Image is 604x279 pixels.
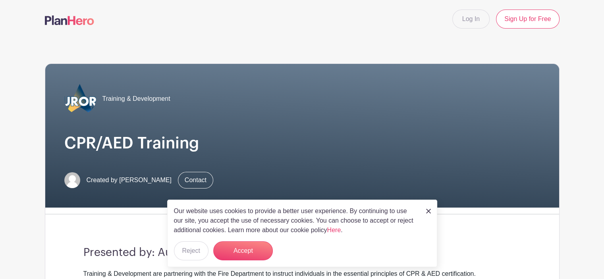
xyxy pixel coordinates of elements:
a: Contact [178,172,213,189]
button: Reject [174,241,208,260]
div: Training & Development are partnering with the Fire Department to instruct individuals in the ess... [83,269,521,279]
p: Our website uses cookies to provide a better user experience. By continuing to use our site, you ... [174,206,418,235]
span: Training & Development [102,94,170,104]
img: default-ce2991bfa6775e67f084385cd625a349d9dcbb7a52a09fb2fda1e96e2d18dcdb.png [64,172,80,188]
img: logo-507f7623f17ff9eddc593b1ce0a138ce2505c220e1c5a4e2b4648c50719b7d32.svg [45,15,94,25]
h1: CPR/AED Training [64,134,540,153]
a: Sign Up for Free [496,10,559,29]
button: Accept [213,241,273,260]
img: close_button-5f87c8562297e5c2d7936805f587ecaba9071eb48480494691a3f1689db116b3.svg [426,209,431,214]
a: Log In [452,10,490,29]
a: Here [327,227,341,233]
span: Created by [PERSON_NAME] [87,175,172,185]
h3: Presented by: Aurora Fire Department [83,246,521,260]
img: 2023_COA_Horiz_Logo_PMS_BlueStroke%204.png [64,83,96,115]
